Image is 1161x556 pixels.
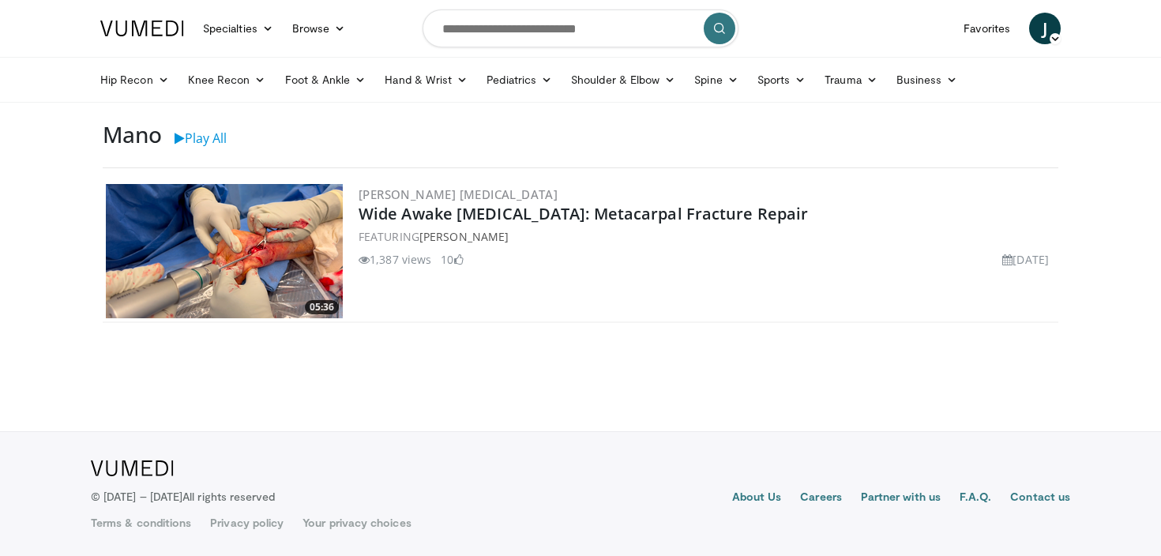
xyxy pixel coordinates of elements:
[960,489,991,508] a: F.A.Q.
[178,64,276,96] a: Knee Recon
[175,130,227,147] a: Play All
[732,489,782,508] a: About Us
[887,64,967,96] a: Business
[106,184,343,318] img: 877f96b5-2caf-471c-8a6f-1719ff4dcb33.png.300x170_q85_crop-smart_upscale.png
[305,300,339,314] span: 05:36
[562,64,685,96] a: Shoulder & Elbow
[800,489,842,508] a: Careers
[441,251,463,268] li: 10
[419,229,509,244] a: [PERSON_NAME]
[91,515,191,531] a: Terms & conditions
[359,251,431,268] li: 1,387 views
[193,13,283,44] a: Specialties
[276,64,376,96] a: Foot & Ankle
[91,64,178,96] a: Hip Recon
[103,122,162,148] h3: Mano
[815,64,887,96] a: Trauma
[359,186,558,202] a: [PERSON_NAME] [MEDICAL_DATA]
[954,13,1020,44] a: Favorites
[283,13,355,44] a: Browse
[91,460,174,476] img: VuMedi Logo
[100,21,184,36] img: VuMedi Logo
[861,489,941,508] a: Partner with us
[1010,489,1070,508] a: Contact us
[106,184,343,318] a: 05:36
[210,515,284,531] a: Privacy policy
[477,64,562,96] a: Pediatrics
[359,228,1055,245] div: FEATURING
[748,64,816,96] a: Sports
[302,515,411,531] a: Your privacy choices
[359,203,808,224] a: Wide Awake [MEDICAL_DATA]: Metacarpal Fracture Repair
[685,64,747,96] a: Spine
[91,489,276,505] p: © [DATE] – [DATE]
[423,9,738,47] input: Search topics, interventions
[182,490,275,503] span: All rights reserved
[1029,13,1061,44] a: J
[375,64,477,96] a: Hand & Wrist
[1002,251,1049,268] li: [DATE]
